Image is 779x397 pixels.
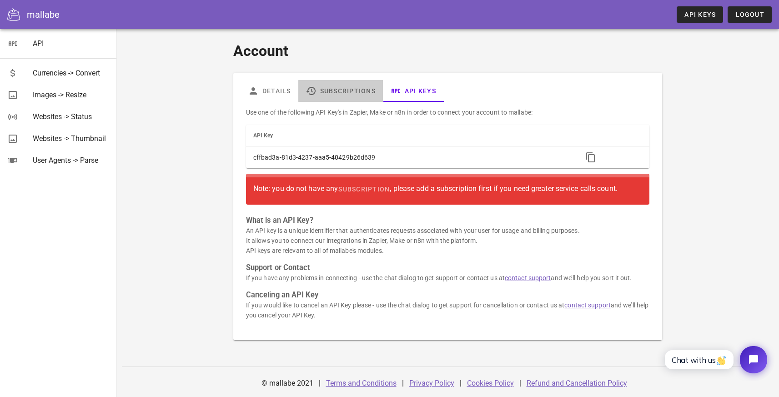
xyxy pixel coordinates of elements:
[728,6,772,23] button: Logout
[253,181,642,197] div: Note: you do not have any , please add a subscription first if you need greater service calls count.
[338,181,390,197] a: subscription
[246,226,649,256] p: An API key is a unique identifier that authenticates requests associated with your user for usage...
[519,372,521,394] div: |
[246,125,575,146] th: API Key: Not sorted. Activate to sort ascending.
[246,216,649,226] h3: What is an API Key?
[33,39,109,48] div: API
[233,40,662,62] h1: Account
[246,107,649,117] p: Use one of the following API Key's in Zapier, Make or n8n in order to connect your account to mal...
[33,90,109,99] div: Images -> Resize
[467,379,514,387] a: Cookies Policy
[33,112,109,121] div: Websites -> Status
[33,69,109,77] div: Currencies -> Convert
[735,11,764,18] span: Logout
[33,156,109,165] div: User Agents -> Parse
[27,8,60,21] div: mallabe
[246,290,649,300] h3: Canceling an API Key
[241,80,298,102] a: Details
[383,80,443,102] a: API Keys
[409,379,454,387] a: Privacy Policy
[460,372,462,394] div: |
[253,132,273,139] span: API Key
[246,263,649,273] h3: Support or Contact
[246,146,575,168] td: cffbad3a-81d3-4237-aaa5-40429b26d639
[505,274,551,281] a: contact support
[326,379,397,387] a: Terms and Conditions
[33,134,109,143] div: Websites -> Thumbnail
[527,379,627,387] a: Refund and Cancellation Policy
[298,80,383,102] a: Subscriptions
[256,372,319,394] div: © mallabe 2021
[684,11,716,18] span: API Keys
[677,6,723,23] a: API Keys
[338,186,390,193] span: subscription
[564,302,611,309] a: contact support
[655,338,775,381] iframe: Tidio Chat
[246,273,649,283] p: If you have any problems in connecting - use the chat dialog to get support or contact us at and ...
[402,372,404,394] div: |
[246,300,649,320] p: If you would like to cancel an API Key please - use the chat dialog to get support for cancellati...
[319,372,321,394] div: |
